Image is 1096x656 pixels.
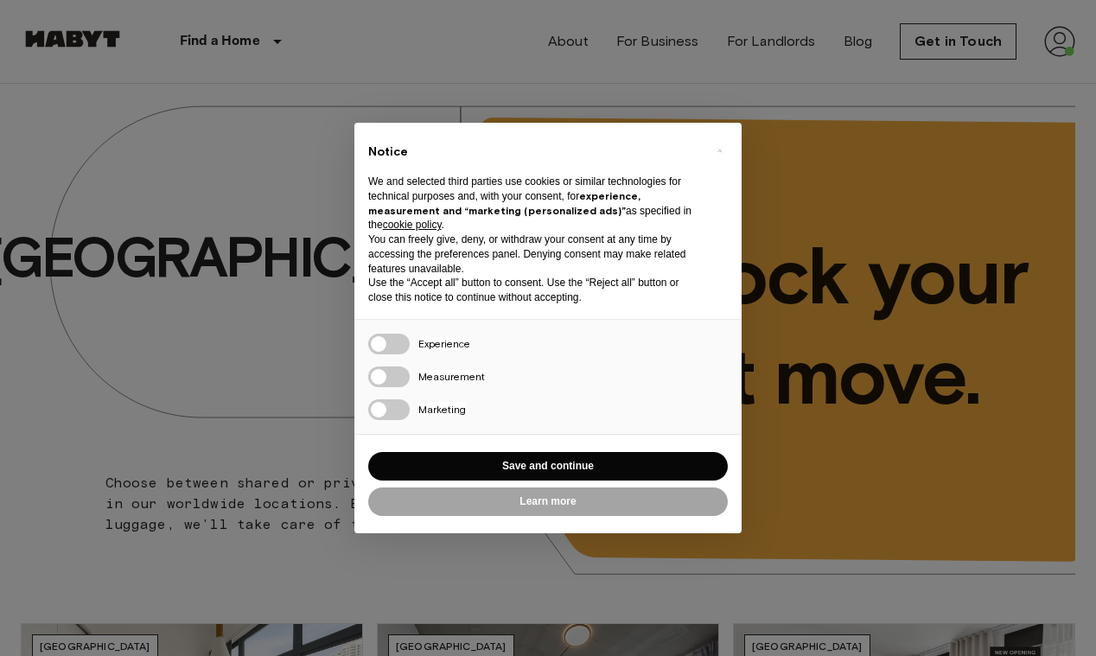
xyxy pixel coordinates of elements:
p: We and selected third parties use cookies or similar technologies for technical purposes and, wit... [368,175,700,232]
button: Save and continue [368,452,728,481]
strong: experience, measurement and “marketing (personalized ads)” [368,189,640,217]
span: × [717,140,723,161]
button: Learn more [368,487,728,516]
p: Use the “Accept all” button to consent. Use the “Reject all” button or close this notice to conti... [368,276,700,305]
button: Close this notice [705,137,733,164]
span: Marketing [418,403,466,416]
p: You can freely give, deny, or withdraw your consent at any time by accessing the preferences pane... [368,232,700,276]
h2: Notice [368,143,700,161]
span: Measurement [418,370,485,383]
span: Experience [418,337,470,350]
a: cookie policy [383,219,442,231]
